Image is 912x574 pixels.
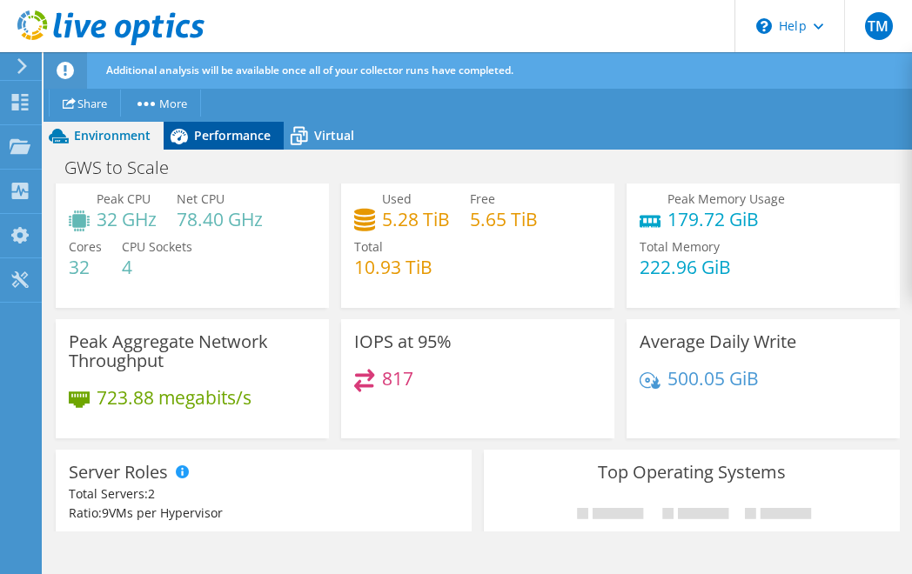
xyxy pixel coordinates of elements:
[177,210,263,229] h4: 78.40 GHz
[69,238,102,255] span: Cores
[74,127,151,143] span: Environment
[148,485,155,502] span: 2
[69,332,316,370] h3: Peak Aggregate Network Throughput
[640,332,796,351] h3: Average Daily Write
[69,504,459,523] div: Ratio: VMs per Hypervisor
[470,190,495,207] span: Free
[497,463,887,482] h3: Top Operating Systems
[667,210,785,229] h4: 179.72 GiB
[120,90,201,117] a: More
[49,90,121,117] a: Share
[314,127,354,143] span: Virtual
[667,369,759,388] h4: 500.05 GiB
[382,190,412,207] span: Used
[97,388,251,407] h4: 723.88 megabits/s
[382,210,450,229] h4: 5.28 TiB
[97,210,157,229] h4: 32 GHz
[470,210,538,229] h4: 5.65 TiB
[194,127,271,143] span: Performance
[69,463,168,482] h3: Server Roles
[69,257,102,277] h4: 32
[354,257,433,277] h4: 10.93 TiB
[354,238,383,255] span: Total
[382,369,413,388] h4: 817
[106,63,513,77] span: Additional analysis will be available once all of your collector runs have completed.
[667,190,785,207] span: Peak Memory Usage
[122,257,192,277] h4: 4
[97,190,151,207] span: Peak CPU
[756,18,772,34] svg: \n
[865,12,893,40] span: TM
[177,190,225,207] span: Net CPU
[640,257,731,277] h4: 222.96 GiB
[354,332,452,351] h3: IOPS at 95%
[102,504,109,521] span: 9
[122,238,192,255] span: CPU Sockets
[57,158,196,177] h1: GWS to Scale
[640,238,720,255] span: Total Memory
[69,484,264,504] div: Total Servers:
